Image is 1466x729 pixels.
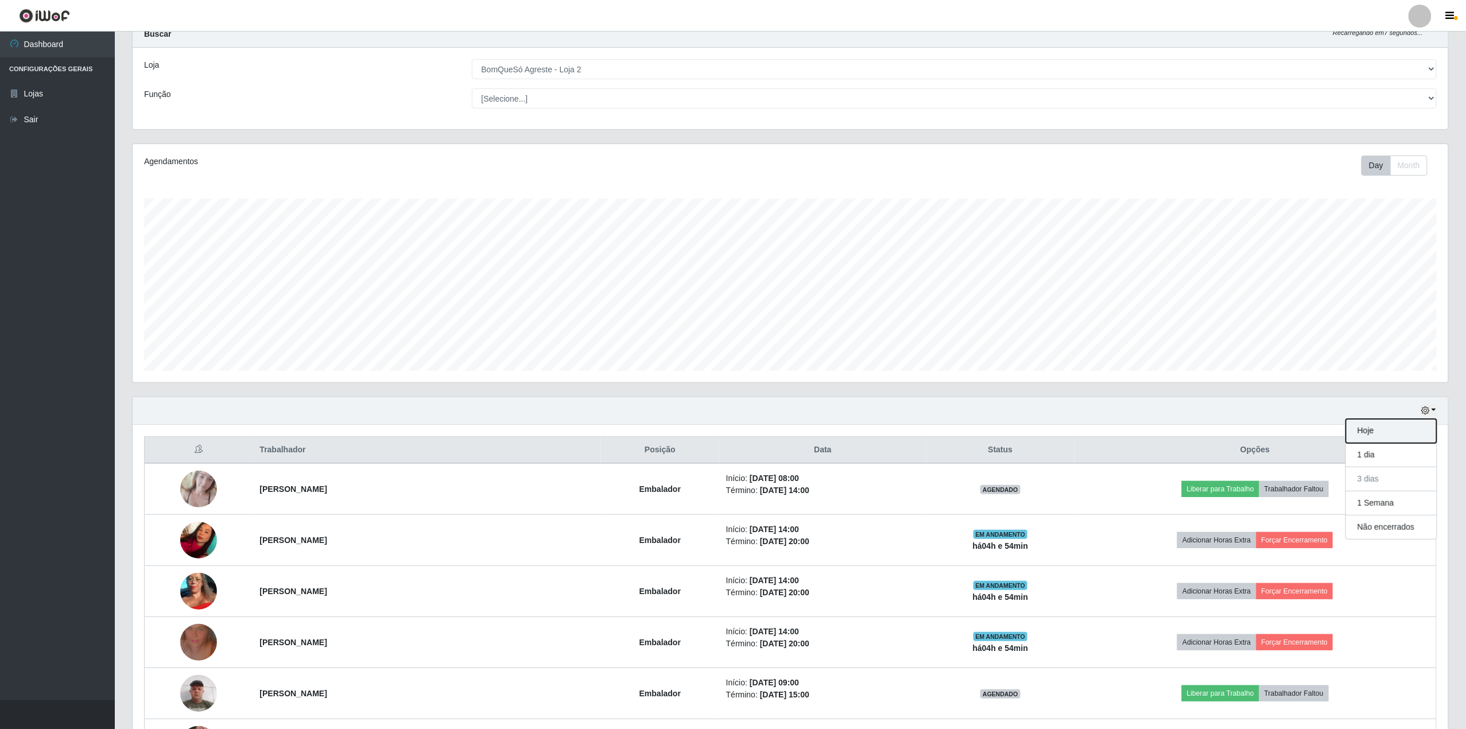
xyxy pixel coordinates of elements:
strong: há 04 h e 54 min [973,643,1029,653]
img: CoreUI Logo [19,9,70,23]
li: Início: [726,626,920,638]
div: Toolbar with button groups [1362,156,1437,176]
strong: [PERSON_NAME] [259,689,327,698]
button: Trabalhador Faltou [1259,685,1329,701]
th: Data [719,437,926,464]
button: Month [1390,156,1428,176]
strong: Embalador [639,484,681,494]
button: Adicionar Horas Extra [1177,583,1256,599]
li: Início: [726,677,920,689]
span: EM ANDAMENTO [974,581,1028,590]
button: 1 dia [1346,443,1437,467]
span: EM ANDAMENTO [974,530,1028,539]
button: Adicionar Horas Extra [1177,634,1256,650]
span: AGENDADO [980,485,1021,494]
button: Não encerrados [1346,515,1437,539]
time: [DATE] 14:00 [750,525,799,534]
strong: [PERSON_NAME] [259,484,327,494]
button: Forçar Encerramento [1256,583,1333,599]
label: Função [144,88,171,100]
strong: Embalador [639,587,681,596]
button: Forçar Encerramento [1256,532,1333,548]
strong: [PERSON_NAME] [259,638,327,647]
button: Day [1362,156,1391,176]
time: [DATE] 20:00 [760,537,809,546]
time: [DATE] 15:00 [760,690,809,699]
button: Hoje [1346,419,1437,443]
img: 1750247138139.jpeg [180,610,217,675]
button: 3 dias [1346,467,1437,491]
div: Agendamentos [144,156,673,168]
div: First group [1362,156,1428,176]
time: [DATE] 09:00 [750,678,799,687]
strong: há 04 h e 54 min [973,592,1029,602]
button: 1 Semana [1346,491,1437,515]
strong: [PERSON_NAME] [259,536,327,545]
li: Início: [726,575,920,587]
th: Status [926,437,1074,464]
button: Liberar para Trabalho [1182,481,1259,497]
img: 1742344231846.jpeg [180,550,217,632]
li: Término: [726,536,920,548]
span: EM ANDAMENTO [974,632,1028,641]
strong: Buscar [144,29,171,38]
img: 1733184056200.jpeg [180,515,217,564]
i: Recarregando em 7 segundos... [1333,29,1423,36]
strong: Embalador [639,689,681,698]
time: [DATE] 14:00 [750,576,799,585]
button: Forçar Encerramento [1256,634,1333,650]
time: [DATE] 20:00 [760,588,809,597]
span: AGENDADO [980,689,1021,699]
time: [DATE] 14:00 [750,627,799,636]
li: Término: [726,484,920,497]
li: Término: [726,689,920,701]
th: Opções [1075,437,1437,464]
time: [DATE] 14:00 [760,486,809,495]
strong: Embalador [639,536,681,545]
strong: há 04 h e 54 min [973,541,1029,550]
strong: Embalador [639,638,681,647]
img: 1709375112510.jpeg [180,669,217,718]
time: [DATE] 08:00 [750,474,799,483]
li: Término: [726,587,920,599]
button: Trabalhador Faltou [1259,481,1329,497]
label: Loja [144,59,159,71]
li: Término: [726,638,920,650]
img: 1737303697462.jpeg [180,464,217,513]
th: Posição [601,437,719,464]
th: Trabalhador [253,437,601,464]
button: Liberar para Trabalho [1182,685,1259,701]
li: Início: [726,472,920,484]
time: [DATE] 20:00 [760,639,809,648]
button: Adicionar Horas Extra [1177,532,1256,548]
li: Início: [726,524,920,536]
strong: [PERSON_NAME] [259,587,327,596]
